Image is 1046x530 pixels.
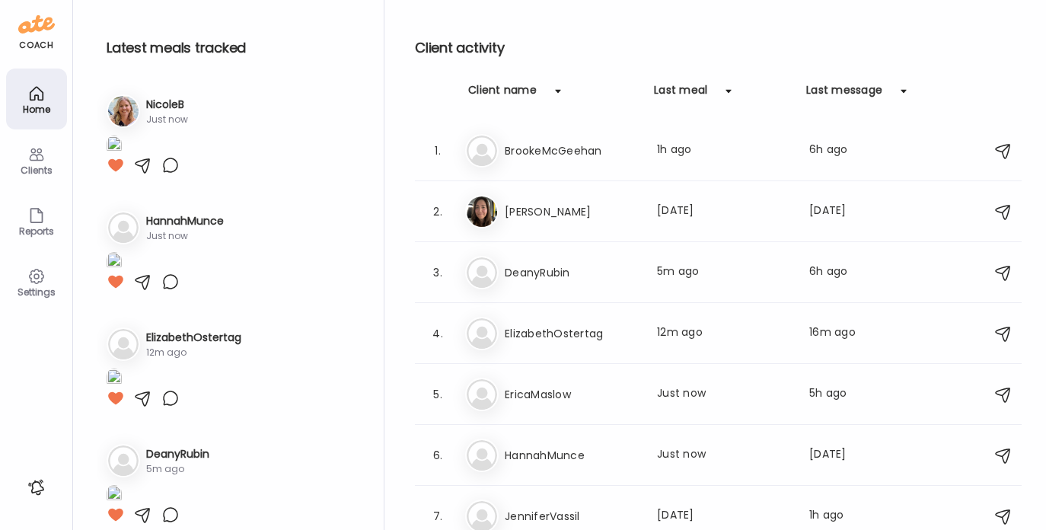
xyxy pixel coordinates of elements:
img: bg-avatar-default.svg [108,212,139,243]
div: Just now [657,385,791,404]
h3: JenniferVassil [505,507,639,525]
img: images%2Fdbjthrfo9Dc3sGIpJW43CSl6rrT2%2FnEhOOIYl2SXq8AdlKe2n%2Fl9FZchIpHftK5e4hmT9O_1080 [107,369,122,389]
div: 6h ago [809,142,869,160]
div: 1. [429,142,447,160]
div: 5h ago [809,385,869,404]
img: images%2FT4hpSHujikNuuNlp83B0WiiAjC52%2F42nbn72ZW47sJ191C6fM%2FzxM4hiKrONTtUMKl5ju4_1080 [107,485,122,506]
div: Just now [657,446,791,465]
div: Just now [146,113,188,126]
div: 5. [429,385,447,404]
div: 1h ago [809,507,869,525]
div: Last meal [654,82,707,107]
div: 6h ago [809,263,869,282]
div: 5m ago [146,462,209,476]
div: Just now [146,229,224,243]
div: Home [9,104,64,114]
div: Last message [806,82,882,107]
h2: Client activity [415,37,1022,59]
div: 12m ago [146,346,241,359]
div: Reports [9,226,64,236]
img: bg-avatar-default.svg [467,257,497,288]
img: avatars%2FAaUPpAz4UBePyDKK2OMJTfZ0WR82 [467,196,497,227]
div: 7. [429,507,447,525]
img: ate [18,12,55,37]
div: [DATE] [657,507,791,525]
div: [DATE] [657,203,791,221]
img: bg-avatar-default.svg [467,440,497,471]
div: Settings [9,287,64,297]
h3: HannahMunce [505,446,639,465]
div: 1h ago [657,142,791,160]
h3: DeanyRubin [146,446,209,462]
img: bg-avatar-default.svg [467,379,497,410]
div: Clients [9,165,64,175]
h3: HannahMunce [146,213,224,229]
div: 2. [429,203,447,221]
div: 6. [429,446,447,465]
div: 4. [429,324,447,343]
div: 3. [429,263,447,282]
h3: ElizabethOstertag [505,324,639,343]
div: coach [19,39,53,52]
h3: ElizabethOstertag [146,330,241,346]
div: 5m ago [657,263,791,282]
div: [DATE] [809,203,869,221]
h3: BrookeMcGeehan [505,142,639,160]
div: 12m ago [657,324,791,343]
div: Client name [468,82,537,107]
img: bg-avatar-default.svg [108,445,139,476]
div: 16m ago [809,324,869,343]
img: images%2Fkfkzk6vGDOhEU9eo8aJJ3Lraes72%2F8nSOuWin4Ph7mCfK96Bo%2F9WqqmJ1Rm890r06lHpLj_1080 [107,252,122,273]
img: images%2FkkLrUY8seuY0oYXoW3rrIxSZDCE3%2Ffavorites%2FdvnpQ3GBExcxKorUu1yf_1080 [107,136,122,156]
h3: DeanyRubin [505,263,639,282]
h3: NicoleB [146,97,188,113]
img: bg-avatar-default.svg [467,318,497,349]
img: bg-avatar-default.svg [467,136,497,166]
h2: Latest meals tracked [107,37,359,59]
h3: EricaMaslow [505,385,639,404]
h3: [PERSON_NAME] [505,203,639,221]
img: bg-avatar-default.svg [108,329,139,359]
div: [DATE] [809,446,869,465]
img: avatars%2FkkLrUY8seuY0oYXoW3rrIxSZDCE3 [108,96,139,126]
